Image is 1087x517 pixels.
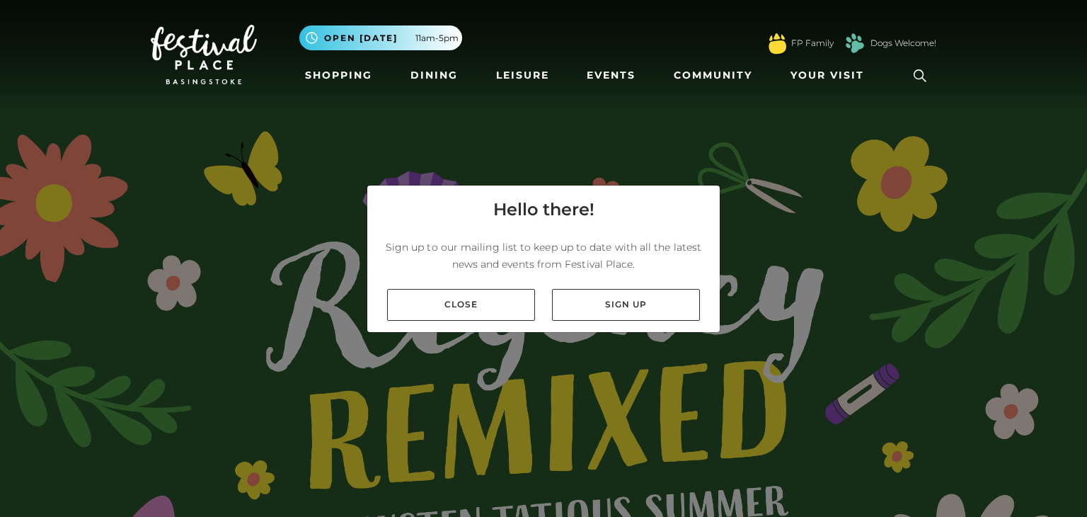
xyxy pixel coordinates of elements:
[299,62,378,89] a: Shopping
[387,289,535,321] a: Close
[379,239,708,273] p: Sign up to our mailing list to keep up to date with all the latest news and events from Festival ...
[870,37,936,50] a: Dogs Welcome!
[151,25,257,84] img: Festival Place Logo
[415,32,459,45] span: 11am-5pm
[790,68,864,83] span: Your Visit
[324,32,398,45] span: Open [DATE]
[785,62,877,89] a: Your Visit
[405,62,464,89] a: Dining
[581,62,641,89] a: Events
[552,289,700,321] a: Sign up
[668,62,758,89] a: Community
[791,37,834,50] a: FP Family
[299,25,462,50] button: Open [DATE] 11am-5pm
[493,197,594,222] h4: Hello there!
[490,62,555,89] a: Leisure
